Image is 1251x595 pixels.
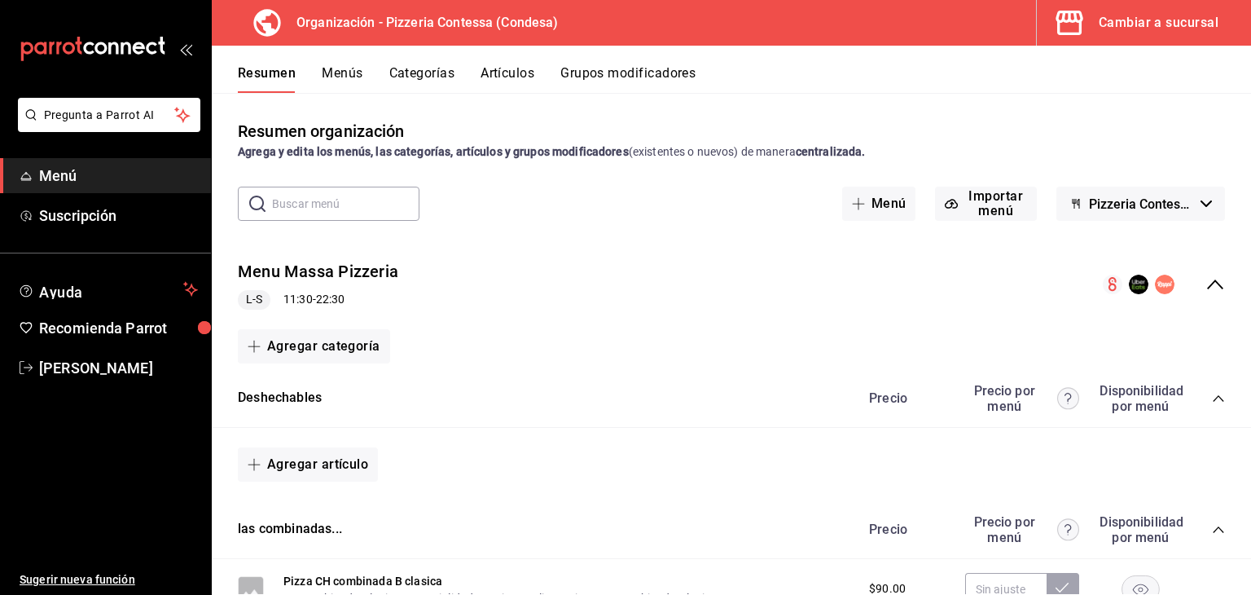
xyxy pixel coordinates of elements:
[239,291,269,308] span: L-S
[20,571,198,588] span: Sugerir nueva función
[481,65,534,93] button: Artículos
[39,317,198,339] span: Recomienda Parrot
[935,187,1037,221] button: Importar menú
[1099,11,1218,34] div: Cambiar a sucursal
[1089,196,1194,212] span: Pizzeria Contessa - Borrador
[965,383,1079,414] div: Precio por menú
[39,165,198,187] span: Menú
[238,329,390,364] button: Agregar categoría
[560,65,696,93] button: Grupos modificadores
[238,520,342,539] button: las combinadas...
[283,573,442,589] button: Pizza CH combinada B clasica
[238,389,322,408] button: Deshechables
[238,447,378,482] button: Agregar artículo
[238,65,296,93] button: Resumen
[11,118,200,135] a: Pregunta a Parrot AI
[842,187,916,221] button: Menú
[853,522,957,537] div: Precio
[39,280,177,299] span: Ayuda
[238,145,629,158] strong: Agrega y edita los menús, las categorías, artículos y grupos modificadores
[238,290,398,310] div: 11:30 - 22:30
[212,247,1251,323] div: collapse-menu-row
[44,107,175,124] span: Pregunta a Parrot AI
[238,119,405,143] div: Resumen organización
[1100,383,1181,414] div: Disponibilidad por menú
[389,65,455,93] button: Categorías
[18,98,200,132] button: Pregunta a Parrot AI
[39,357,198,379] span: [PERSON_NAME]
[1212,392,1225,405] button: collapse-category-row
[238,260,398,284] button: Menu Massa Pizzeria
[322,65,362,93] button: Menús
[1056,187,1225,221] button: Pizzeria Contessa - Borrador
[796,145,866,158] strong: centralizada.
[965,514,1079,545] div: Precio por menú
[1212,523,1225,536] button: collapse-category-row
[238,65,1251,93] div: navigation tabs
[283,13,559,33] h3: Organización - Pizzeria Contessa (Condesa)
[39,205,198,227] span: Suscripción
[238,143,1225,161] div: (existentes o nuevos) de manera
[853,390,957,406] div: Precio
[1100,514,1181,545] div: Disponibilidad por menú
[272,187,419,220] input: Buscar menú
[179,42,192,55] button: open_drawer_menu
